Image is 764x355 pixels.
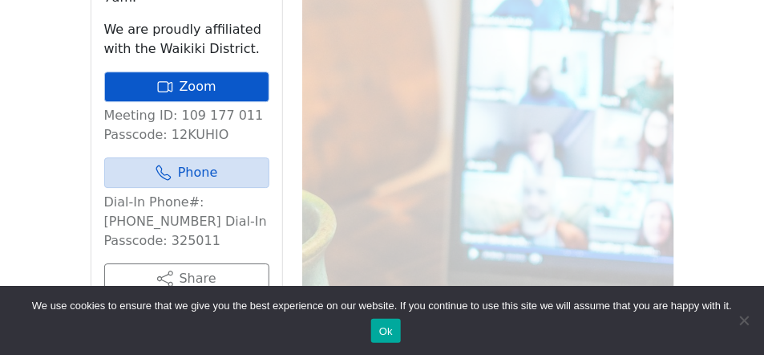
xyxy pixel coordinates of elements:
button: Share [104,263,269,294]
span: We use cookies to ensure that we give you the best experience on our website. If you continue to ... [32,298,732,314]
p: Dial-In Phone#: [PHONE_NUMBER] Dial-In Passcode: 325011 [104,193,269,251]
a: Phone [104,157,269,188]
a: Zoom [104,71,269,102]
button: Ok [371,319,401,343]
span: No [736,312,752,328]
p: Meeting ID: 109 177 011 Passcode: 12KUHIO [104,106,269,145]
p: We are proudly affiliated with the Waikiki District. [104,20,269,59]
